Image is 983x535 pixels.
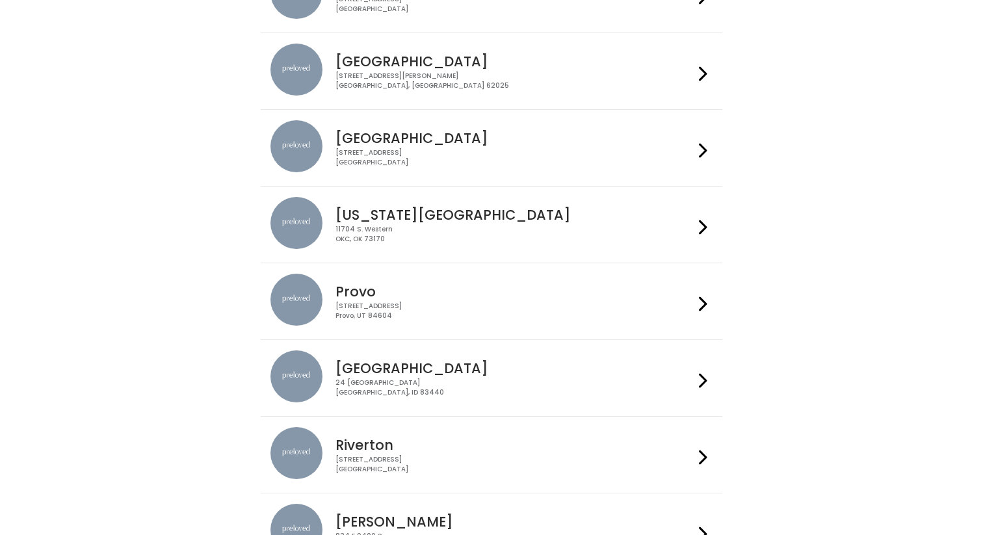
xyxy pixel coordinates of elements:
div: 24 [GEOGRAPHIC_DATA] [GEOGRAPHIC_DATA], ID 83440 [335,378,693,397]
h4: [GEOGRAPHIC_DATA] [335,54,693,69]
div: [STREET_ADDRESS][PERSON_NAME] [GEOGRAPHIC_DATA], [GEOGRAPHIC_DATA] 62025 [335,72,693,90]
img: preloved location [270,427,322,479]
div: [STREET_ADDRESS] [GEOGRAPHIC_DATA] [335,455,693,474]
h4: [US_STATE][GEOGRAPHIC_DATA] [335,207,693,222]
a: preloved location [GEOGRAPHIC_DATA] [STREET_ADDRESS][PERSON_NAME][GEOGRAPHIC_DATA], [GEOGRAPHIC_D... [270,44,712,99]
h4: [GEOGRAPHIC_DATA] [335,361,693,376]
h4: [GEOGRAPHIC_DATA] [335,131,693,146]
img: preloved location [270,274,322,326]
a: preloved location [GEOGRAPHIC_DATA] [STREET_ADDRESS][GEOGRAPHIC_DATA] [270,120,712,176]
a: preloved location [GEOGRAPHIC_DATA] 24 [GEOGRAPHIC_DATA][GEOGRAPHIC_DATA], ID 83440 [270,350,712,406]
img: preloved location [270,120,322,172]
h4: [PERSON_NAME] [335,514,693,529]
div: 11704 S. Western OKC, OK 73170 [335,225,693,244]
img: preloved location [270,197,322,249]
a: preloved location Riverton [STREET_ADDRESS][GEOGRAPHIC_DATA] [270,427,712,482]
a: preloved location [US_STATE][GEOGRAPHIC_DATA] 11704 S. WesternOKC, OK 73170 [270,197,712,252]
a: preloved location Provo [STREET_ADDRESS]Provo, UT 84604 [270,274,712,329]
div: [STREET_ADDRESS] Provo, UT 84604 [335,302,693,320]
h4: Riverton [335,437,693,452]
h4: Provo [335,284,693,299]
img: preloved location [270,350,322,402]
div: [STREET_ADDRESS] [GEOGRAPHIC_DATA] [335,148,693,167]
img: preloved location [270,44,322,96]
